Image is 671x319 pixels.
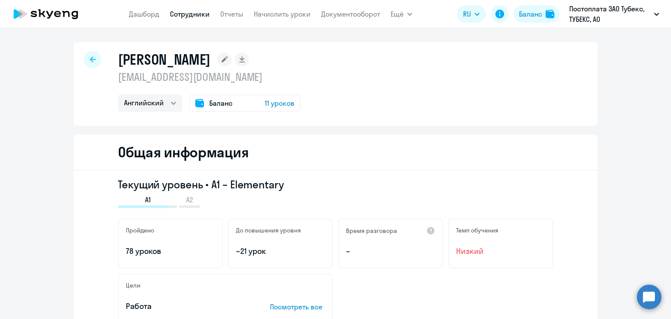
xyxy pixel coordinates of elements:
[391,9,404,19] span: Ещё
[514,5,560,23] button: Балансbalance
[186,195,193,205] span: A2
[118,177,553,191] h3: Текущий уровень • A1 – Elementary
[565,3,664,24] button: Постоплата ЗАО Тубекс, ТУБЕКС, АО
[346,246,435,257] p: –
[126,281,140,289] h5: Цели
[129,10,159,18] a: Дашборд
[456,226,498,234] h5: Темп обучения
[118,143,249,161] h2: Общая информация
[209,98,232,108] span: Баланс
[346,227,397,235] h5: Время разговора
[254,10,311,18] a: Начислить уроки
[457,5,486,23] button: RU
[546,10,554,18] img: balance
[126,246,215,257] p: 78 уроков
[519,9,542,19] div: Баланс
[463,9,471,19] span: RU
[569,3,650,24] p: Постоплата ЗАО Тубекс, ТУБЕКС, АО
[170,10,210,18] a: Сотрудники
[118,51,211,68] h1: [PERSON_NAME]
[118,70,301,84] p: [EMAIL_ADDRESS][DOMAIN_NAME]
[456,246,545,257] span: Низкий
[220,10,243,18] a: Отчеты
[145,195,151,205] span: A1
[236,226,301,234] h5: До повышения уровня
[265,98,294,108] span: 11 уроков
[391,5,412,23] button: Ещё
[126,301,243,312] p: Работа
[236,246,325,257] p: ~21 урок
[321,10,380,18] a: Документооборот
[270,302,325,312] p: Посмотреть все
[126,226,154,234] h5: Пройдено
